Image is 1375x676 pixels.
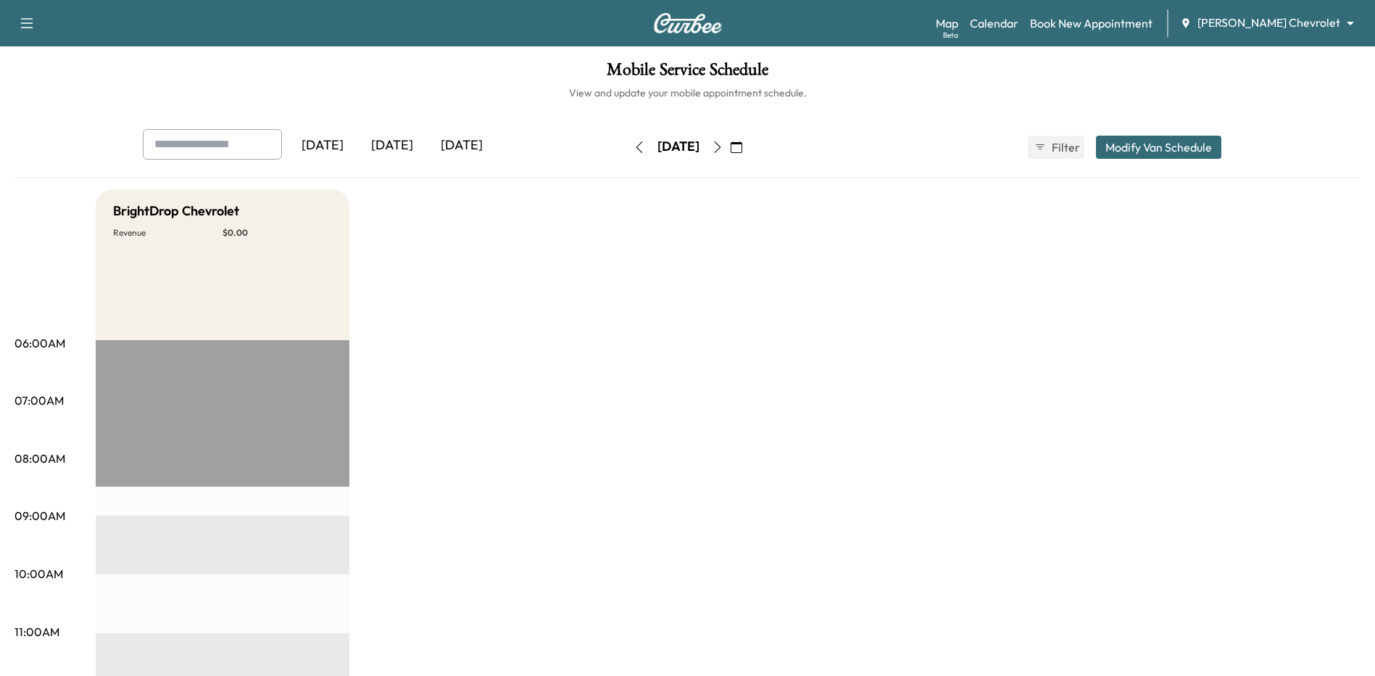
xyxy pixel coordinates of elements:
h6: View and update your mobile appointment schedule. [14,86,1361,100]
button: Filter [1028,136,1084,159]
button: Modify Van Schedule [1096,136,1221,159]
p: $ 0.00 [223,227,332,239]
h1: Mobile Service Schedule [14,61,1361,86]
p: 11:00AM [14,623,59,640]
div: [DATE] [657,138,699,156]
h5: BrightDrop Chevrolet [113,201,239,221]
a: Book New Appointment [1030,15,1152,32]
img: Curbee Logo [653,13,723,33]
div: [DATE] [357,129,427,162]
span: [PERSON_NAME] Chevrolet [1197,15,1340,31]
div: [DATE] [288,129,357,162]
p: 06:00AM [14,334,65,352]
p: 08:00AM [14,450,65,467]
p: 10:00AM [14,565,63,582]
p: 09:00AM [14,507,65,524]
a: Calendar [970,15,1018,32]
p: Revenue [113,227,223,239]
p: 07:00AM [14,392,64,409]
div: [DATE] [427,129,497,162]
div: Beta [943,30,958,41]
span: Filter [1052,139,1078,156]
a: MapBeta [936,15,958,32]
